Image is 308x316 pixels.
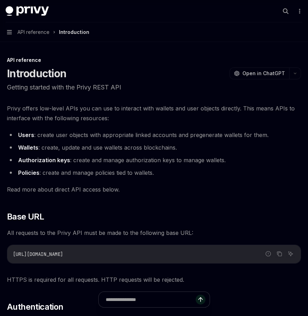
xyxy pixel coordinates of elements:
input: Ask a question... [106,292,196,307]
button: Copy the contents from the code block [275,249,284,258]
button: Send message [196,295,205,304]
p: Getting started with the Privy REST API [7,82,301,92]
div: API reference [7,57,301,64]
span: Privy offers low-level APIs you can use to interact with wallets and user objects directly. This ... [7,103,301,123]
button: Report incorrect code [264,249,273,258]
strong: Authorization keys [18,157,70,164]
span: API reference [17,28,50,36]
li: : create user objects with appropriate linked accounts and pregenerate wallets for them. [7,130,301,140]
strong: Users [18,131,34,138]
button: Open in ChatGPT [230,67,289,79]
strong: Policies [18,169,39,176]
span: [URL][DOMAIN_NAME] [13,251,63,257]
span: Base URL [7,211,44,222]
li: : create, update and use wallets across blockchains. [7,143,301,152]
button: Ask AI [286,249,295,258]
h1: Introduction [7,67,66,80]
button: More actions [295,6,302,16]
span: All requests to the Privy API must be made to the following base URL: [7,228,301,238]
img: dark logo [6,6,49,16]
div: Introduction [59,28,89,36]
span: HTTPS is required for all requests. HTTP requests will be rejected. [7,275,301,285]
span: Read more about direct API access below. [7,185,301,194]
li: : create and manage authorization keys to manage wallets. [7,155,301,165]
span: Open in ChatGPT [242,70,285,77]
li: : create and manage policies tied to wallets. [7,168,301,178]
strong: Wallets [18,144,38,151]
